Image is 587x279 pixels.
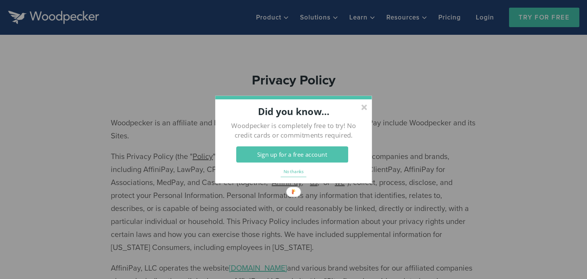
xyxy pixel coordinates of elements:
p: Woodpecker is completely free to try! No credit cards or commitments required. [222,121,365,140]
button: Sign up for a free account [236,146,348,163]
p: Did you know... [230,104,357,118]
button: No thanks [281,167,306,177]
